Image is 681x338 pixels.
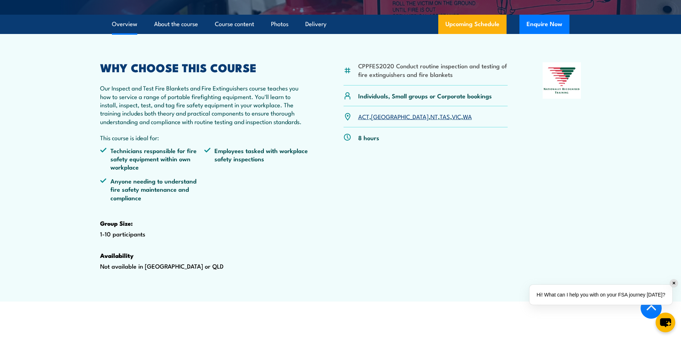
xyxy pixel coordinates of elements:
[371,112,429,121] a: [GEOGRAPHIC_DATA]
[463,112,472,121] a: WA
[100,146,204,171] li: Technicians responsible for fire safety equipment within own workplace
[100,62,309,293] div: 1-10 participants Not available in [GEOGRAPHIC_DATA] or QLD
[100,219,133,228] strong: Group Size:
[112,15,137,34] a: Overview
[519,15,569,34] button: Enquire Now
[100,251,134,260] strong: Availability
[440,112,450,121] a: TAS
[656,313,675,332] button: chat-button
[305,15,326,34] a: Delivery
[358,62,508,78] li: CPPFES2020 Conduct routine inspection and testing of fire extinguishers and fire blankets
[215,15,254,34] a: Course content
[358,133,379,142] p: 8 hours
[358,112,369,121] a: ACT
[154,15,198,34] a: About the course
[271,15,288,34] a: Photos
[100,133,309,142] p: This course is ideal for:
[438,15,507,34] a: Upcoming Schedule
[430,112,438,121] a: NT
[100,62,309,72] h2: WHY CHOOSE THIS COURSE
[543,62,581,99] img: Nationally Recognised Training logo.
[358,92,492,100] p: Individuals, Small groups or Corporate bookings
[100,84,309,126] p: Our Inspect and Test Fire Blankets and Fire Extinguishers course teaches you how to service a ran...
[452,112,461,121] a: VIC
[100,177,204,202] li: Anyone needing to understand fire safety maintenance and compliance
[204,146,309,171] li: Employees tasked with workplace safety inspections
[529,285,672,305] div: Hi! What can I help you with on your FSA journey [DATE]?
[670,279,678,287] div: ✕
[358,112,472,121] p: , , , , ,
